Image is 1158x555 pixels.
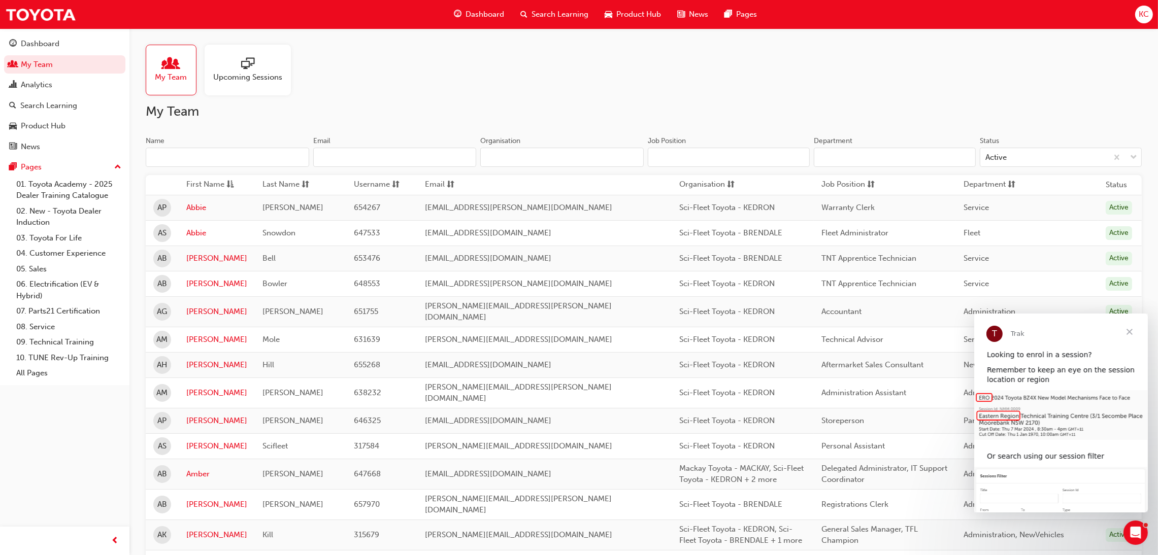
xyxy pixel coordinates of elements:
div: Active [1106,252,1132,265]
img: Trak [5,3,76,26]
iframe: Intercom live chat [1123,521,1148,545]
span: 638232 [354,388,381,397]
span: sorting-icon [302,179,309,191]
span: [PERSON_NAME][EMAIL_ADDRESS][DOMAIN_NAME] [425,335,612,344]
span: [PERSON_NAME] [262,307,323,316]
span: [PERSON_NAME] [262,416,323,425]
input: Email [313,148,477,167]
input: Job Position [648,148,810,167]
span: Administration [964,500,1015,509]
a: Search Learning [4,96,125,115]
span: NewVehicles [964,360,1008,369]
button: KC [1135,6,1153,23]
span: Pages [736,9,757,20]
span: Administration [964,441,1015,450]
span: AH [157,359,168,371]
span: 648553 [354,279,380,288]
span: Administration [964,388,1015,397]
span: people-icon [164,57,178,72]
div: Pages [21,161,42,173]
span: Registrations Clerk [821,500,888,509]
button: Job Positionsorting-icon [821,179,877,191]
a: [PERSON_NAME] [186,253,247,264]
span: First Name [186,179,224,191]
span: AB [157,278,167,290]
span: news-icon [677,8,685,21]
span: Bowler [262,279,287,288]
span: [PERSON_NAME] [262,469,323,478]
span: Sci-Fleet Toyota - KEDRON [679,416,775,425]
span: Organisation [679,179,725,191]
a: Amber [186,468,247,480]
a: All Pages [12,365,125,381]
a: 09. Technical Training [12,334,125,350]
a: car-iconProduct Hub [597,4,669,25]
span: AK [158,529,167,541]
span: 653476 [354,254,380,263]
span: KC [1139,9,1149,20]
button: Departmentsorting-icon [964,179,1019,191]
span: [EMAIL_ADDRESS][DOMAIN_NAME] [425,469,551,478]
span: Job Position [821,179,865,191]
span: [EMAIL_ADDRESS][PERSON_NAME][DOMAIN_NAME] [425,279,612,288]
span: Parts [964,416,981,425]
span: Sci-Fleet Toyota - KEDRON [679,441,775,450]
span: Service [964,335,989,344]
span: Personal Assistant [821,441,885,450]
span: TNT Apprentice Technician [821,279,916,288]
a: [PERSON_NAME] [186,306,247,318]
span: Hill [262,360,274,369]
div: Active [1106,528,1132,542]
span: Administration [964,469,1015,478]
span: Administration Assistant [821,388,906,397]
span: 647533 [354,228,380,237]
span: News [689,9,708,20]
span: car-icon [605,8,612,21]
span: up-icon [114,161,121,174]
span: Search Learning [532,9,588,20]
div: Job Position [648,136,686,146]
span: [EMAIL_ADDRESS][DOMAIN_NAME] [425,228,551,237]
span: Last Name [262,179,300,191]
a: My Team [4,55,125,74]
span: 631639 [354,335,380,344]
span: [PERSON_NAME][EMAIL_ADDRESS][PERSON_NAME][DOMAIN_NAME] [425,494,612,515]
th: Status [1106,179,1127,191]
span: AS [158,440,167,452]
a: Abbie [186,202,247,214]
span: Bell [262,254,276,263]
a: [PERSON_NAME] [186,359,247,371]
a: 04. Customer Experience [12,246,125,261]
a: News [4,137,125,156]
span: Sci-Fleet Toyota - KEDRON [679,388,775,397]
span: Service [964,254,989,263]
a: 07. Parts21 Certification [12,303,125,319]
span: chart-icon [9,81,17,90]
a: 01. Toyota Academy - 2025 Dealer Training Catalogue [12,177,125,203]
a: Upcoming Sessions [205,45,299,95]
div: Department [814,136,852,146]
a: [PERSON_NAME] [186,278,247,290]
div: Product Hub [21,120,65,132]
a: 06. Electrification (EV & Hybrid) [12,276,125,303]
a: [PERSON_NAME] [186,334,247,345]
button: Organisationsorting-icon [679,179,735,191]
span: 315679 [354,530,379,539]
span: AM [157,334,168,345]
span: Upcoming Sessions [213,72,282,83]
span: Sci-Fleet Toyota - KEDRON [679,335,775,344]
span: [EMAIL_ADDRESS][PERSON_NAME][DOMAIN_NAME] [425,203,612,212]
span: guage-icon [454,8,461,21]
a: 03. Toyota For Life [12,230,125,246]
span: news-icon [9,143,17,152]
span: General Sales Manager, TFL Champion [821,525,918,545]
a: Dashboard [4,34,125,53]
div: Active [985,152,1007,163]
span: [PERSON_NAME][EMAIL_ADDRESS][DOMAIN_NAME] [425,530,612,539]
span: 647668 [354,469,381,478]
span: people-icon [9,60,17,70]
